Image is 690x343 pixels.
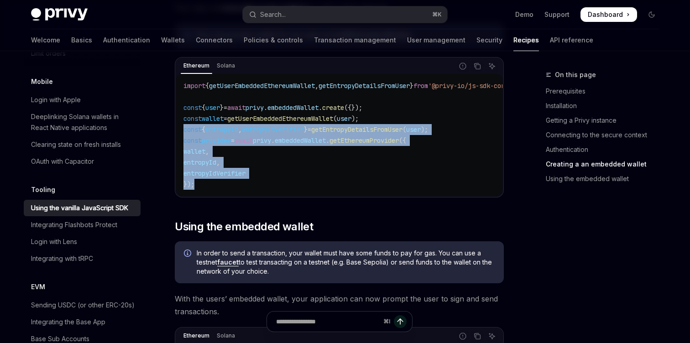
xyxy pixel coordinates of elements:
[546,84,666,99] a: Prerequisites
[413,82,428,90] span: from
[322,104,344,112] span: create
[471,60,483,72] button: Copy the contents from the code block
[546,99,666,113] a: Installation
[428,82,512,90] span: '@privy-io/js-sdk-core'
[24,314,141,330] a: Integrating the Base App
[224,114,227,123] span: =
[227,114,333,123] span: getUserEmbeddedEthereumWallet
[308,125,311,134] span: =
[220,104,224,112] span: }
[24,109,141,136] a: Deeplinking Solana wallets in React Native applications
[205,125,238,134] span: entropyId
[271,136,275,145] span: .
[410,82,413,90] span: }
[209,82,315,90] span: getUserEmbeddedEthereumWallet
[24,297,141,313] a: Sending USDC (or other ERC-20s)
[183,114,202,123] span: const
[515,10,533,19] a: Demo
[276,312,380,332] input: Ask a question...
[24,200,141,216] a: Using the vanilla JavaScript SDK
[175,219,313,234] span: Using the embedded wallet
[216,158,220,166] span: ,
[24,92,141,108] a: Login with Apple
[31,94,81,105] div: Login with Apple
[407,29,465,51] a: User management
[183,136,202,145] span: const
[202,125,205,134] span: {
[315,82,319,90] span: ,
[24,234,141,250] a: Login with Lens
[394,315,407,328] button: Send message
[333,114,337,123] span: (
[205,147,209,156] span: ,
[580,7,637,22] a: Dashboard
[242,125,304,134] span: entropyIdVerifier
[231,136,235,145] span: =
[24,217,141,233] a: Integrating Flashbots Protect
[202,114,224,123] span: wallet
[544,10,570,19] a: Support
[546,171,666,186] a: Using the embedded wallet
[267,104,319,112] span: embeddedWallet
[476,29,502,51] a: Security
[31,8,88,21] img: dark logo
[644,7,659,22] button: Toggle dark mode
[546,113,666,128] a: Getting a Privy instance
[344,104,362,112] span: ({});
[243,6,447,23] button: Open search
[513,29,539,51] a: Recipes
[227,104,246,112] span: await
[244,29,303,51] a: Policies & controls
[31,139,121,150] div: Clearing state on fresh installs
[205,104,220,112] span: user
[546,142,666,157] a: Authentication
[546,128,666,142] a: Connecting to the secure context
[31,281,45,292] h5: EVM
[314,29,396,51] a: Transaction management
[253,136,271,145] span: privy
[406,125,421,134] span: user
[402,125,406,134] span: (
[214,60,238,71] div: Solana
[31,219,117,230] div: Integrating Flashbots Protect
[184,249,193,259] svg: Info
[319,82,410,90] span: getEntropyDetailsFromUser
[161,29,185,51] a: Wallets
[196,29,233,51] a: Connectors
[351,114,359,123] span: );
[486,60,498,72] button: Ask AI
[31,253,93,264] div: Integrating with tRPC
[217,258,239,266] a: faucet
[183,147,205,156] span: wallet
[432,11,442,18] span: ⌘ K
[183,180,194,188] span: });
[304,125,308,134] span: }
[326,136,329,145] span: .
[197,249,495,276] span: In order to send a transaction, your wallet must have some funds to pay for gas. You can use a te...
[31,317,105,327] div: Integrating the Base App
[71,29,92,51] a: Basics
[24,250,141,267] a: Integrating with tRPC
[31,156,94,167] div: OAuth with Capacitor
[275,136,326,145] span: embeddedWallet
[31,236,77,247] div: Login with Lens
[457,60,469,72] button: Report incorrect code
[31,203,128,213] div: Using the vanilla JavaScript SDK
[24,136,141,153] a: Clearing state on fresh installs
[546,157,666,171] a: Creating a an embedded wallet
[588,10,623,19] span: Dashboard
[103,29,150,51] a: Authentication
[260,9,286,20] div: Search...
[311,125,402,134] span: getEntropyDetailsFromUser
[183,158,216,166] span: entropyId
[550,29,593,51] a: API reference
[264,104,267,112] span: .
[31,29,60,51] a: Welcome
[421,125,428,134] span: );
[31,111,135,133] div: Deeplinking Solana wallets in React Native applications
[31,76,53,87] h5: Mobile
[31,184,55,195] h5: Tooling
[181,60,212,71] div: Ethereum
[205,82,209,90] span: {
[202,136,231,145] span: provider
